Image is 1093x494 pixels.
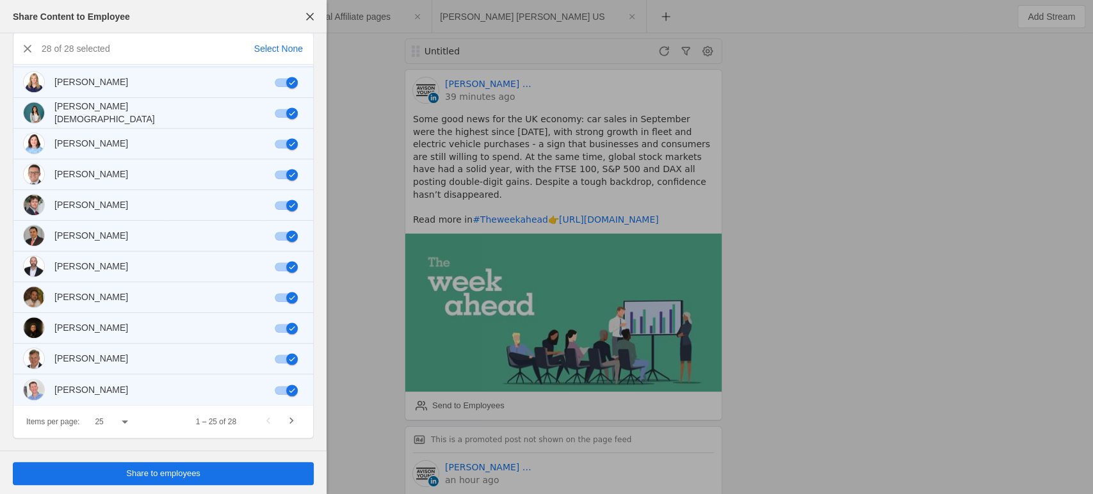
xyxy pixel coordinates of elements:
[280,410,303,433] button: Next page
[24,256,44,276] img: cache
[54,260,128,273] div: [PERSON_NAME]
[54,291,128,303] div: [PERSON_NAME]
[24,195,44,215] img: cache
[126,467,200,480] span: Share to employees
[54,100,155,125] div: [PERSON_NAME] [DEMOGRAPHIC_DATA]
[196,417,236,427] div: 1 – 25 of 28
[54,198,128,211] div: [PERSON_NAME]
[26,417,79,427] div: Items per page:
[13,462,314,485] button: Share to employees
[95,417,103,426] span: 25
[24,348,44,369] img: cache
[54,352,128,365] div: [PERSON_NAME]
[254,42,303,55] div: Select None
[24,379,44,400] img: cache
[13,10,130,23] div: Share Content to Employee
[54,168,128,180] div: [PERSON_NAME]
[24,225,44,246] img: cache
[24,164,44,184] img: cache
[24,317,44,338] img: cache
[54,137,128,150] div: [PERSON_NAME]
[24,133,44,154] img: cache
[24,72,44,92] img: cache
[54,76,128,88] div: [PERSON_NAME]
[42,42,110,55] div: 28 of 28 selected
[54,321,128,334] div: [PERSON_NAME]
[24,102,44,123] img: cache
[24,287,44,307] img: cache
[54,229,128,242] div: [PERSON_NAME]
[54,383,128,396] div: [PERSON_NAME]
